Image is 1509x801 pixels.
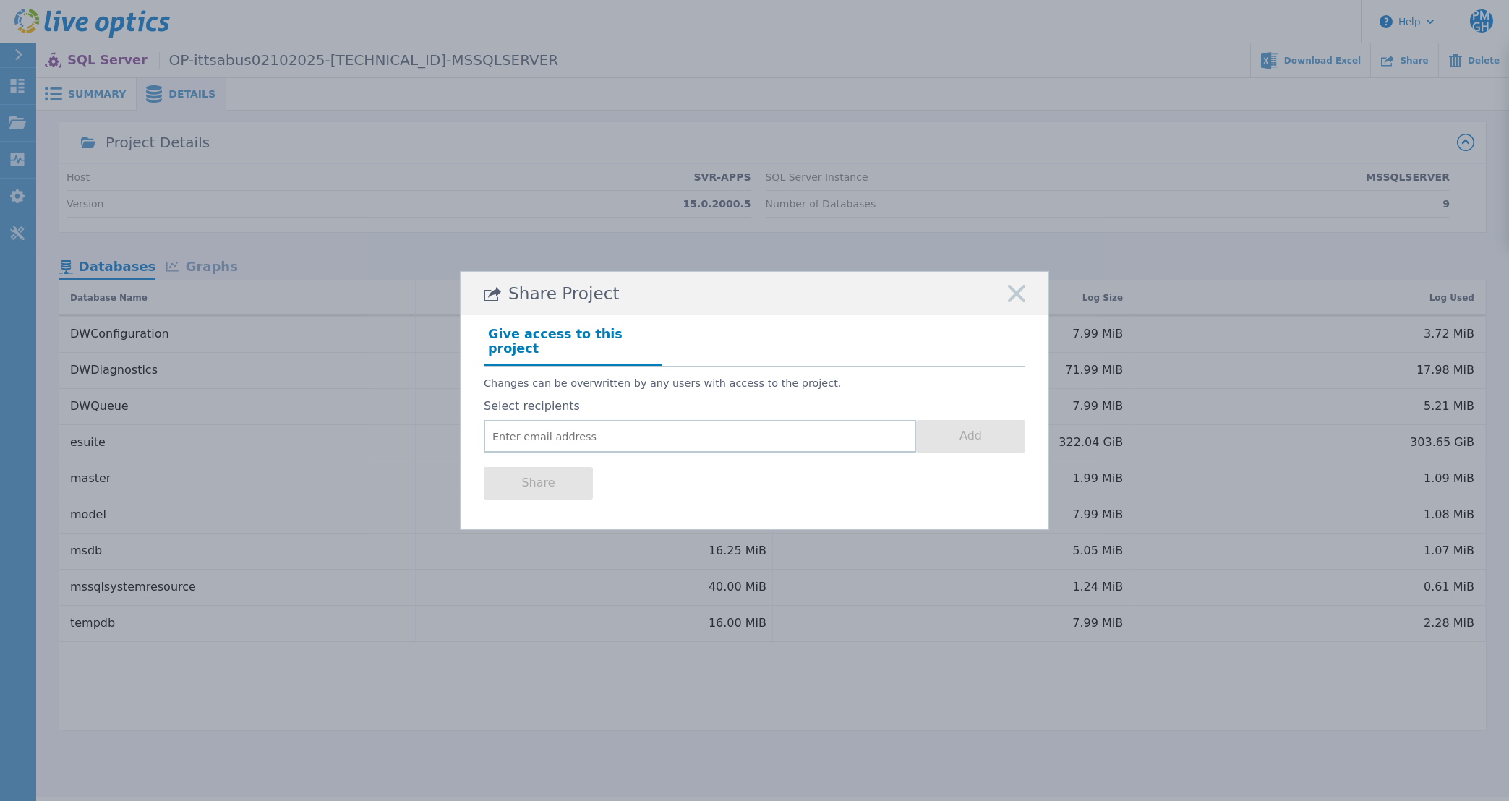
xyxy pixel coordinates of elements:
[484,322,662,366] h4: Give access to this project
[484,467,593,500] button: Share
[508,284,620,304] span: Share Project
[484,420,916,453] input: Enter email address
[484,377,1025,390] p: Changes can be overwritten by any users with access to the project.
[916,420,1025,453] button: Add
[484,400,1025,413] label: Select recipients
